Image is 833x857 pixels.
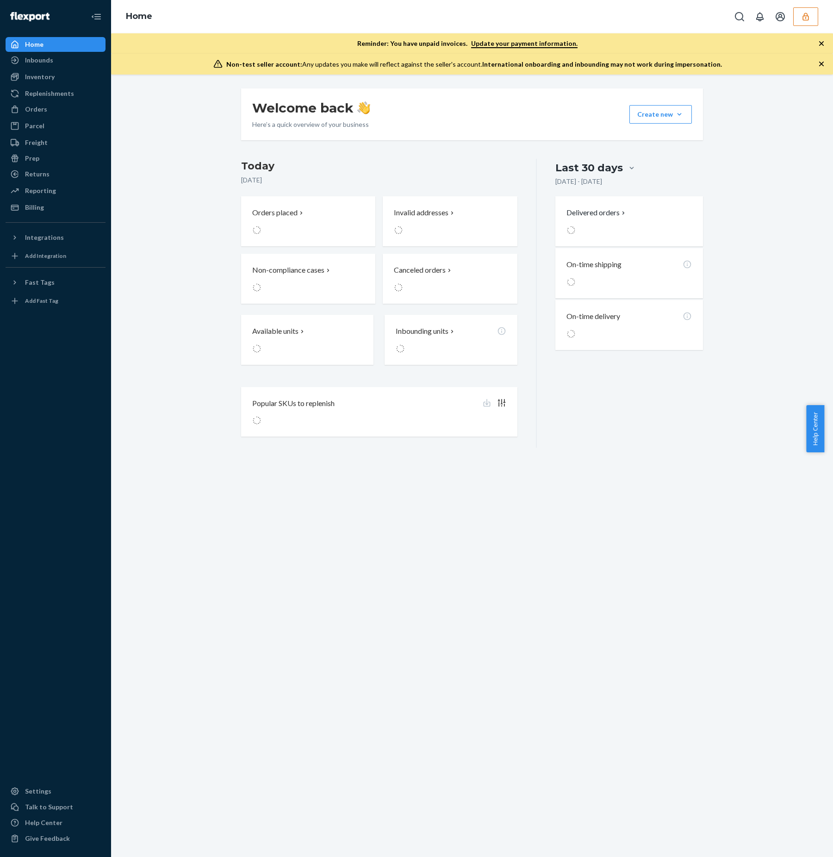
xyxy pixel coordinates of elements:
p: Non-compliance cases [252,265,324,275]
h1: Welcome back [252,100,370,116]
a: Add Fast Tag [6,294,106,308]
button: Close Navigation [87,7,106,26]
div: Replenishments [25,89,74,98]
button: Create new [629,105,692,124]
a: Replenishments [6,86,106,101]
div: Settings [25,787,51,796]
div: Last 30 days [555,161,623,175]
img: Flexport logo [10,12,50,21]
a: Add Integration [6,249,106,263]
a: Inbounds [6,53,106,68]
div: Parcel [25,121,44,131]
button: Open Search Box [730,7,749,26]
p: Popular SKUs to replenish [252,398,335,409]
button: Give Feedback [6,831,106,846]
p: Reminder: You have unpaid invoices. [357,39,578,48]
a: Billing [6,200,106,215]
span: International onboarding and inbounding may not work during impersonation. [482,60,722,68]
a: Returns [6,167,106,181]
p: Canceled orders [394,265,446,275]
a: Inventory [6,69,106,84]
p: On-time delivery [566,311,620,322]
button: Help Center [806,405,824,452]
div: Add Fast Tag [25,297,58,305]
a: Help Center [6,815,106,830]
p: Invalid addresses [394,207,448,218]
div: Orders [25,105,47,114]
a: Home [126,11,152,21]
p: Available units [252,326,298,337]
div: Freight [25,138,48,147]
button: Inbounding units [385,315,517,365]
p: Here’s a quick overview of your business [252,120,370,129]
div: Talk to Support [25,802,73,812]
div: Help Center [25,818,62,827]
button: Non-compliance cases [241,254,375,304]
p: Orders placed [252,207,298,218]
a: Parcel [6,119,106,133]
button: Open notifications [751,7,769,26]
a: Reporting [6,183,106,198]
button: Integrations [6,230,106,245]
div: Reporting [25,186,56,195]
ol: breadcrumbs [118,3,160,30]
p: [DATE] - [DATE] [555,177,602,186]
div: Give Feedback [25,834,70,843]
div: Billing [25,203,44,212]
button: Delivered orders [566,207,627,218]
a: Update your payment information. [471,39,578,48]
div: Any updates you make will reflect against the seller's account. [226,60,722,69]
div: Returns [25,169,50,179]
a: Orders [6,102,106,117]
div: Inventory [25,72,55,81]
button: Orders placed [241,196,375,246]
button: Fast Tags [6,275,106,290]
h3: Today [241,159,517,174]
p: Inbounding units [396,326,448,337]
div: Add Integration [25,252,66,260]
div: Integrations [25,233,64,242]
a: Prep [6,151,106,166]
div: Prep [25,154,39,163]
a: Settings [6,784,106,799]
a: Freight [6,135,106,150]
p: [DATE] [241,175,517,185]
button: Canceled orders [383,254,517,304]
img: hand-wave emoji [357,101,370,114]
div: Inbounds [25,56,53,65]
button: Invalid addresses [383,196,517,246]
button: Talk to Support [6,800,106,814]
div: Home [25,40,44,49]
a: Home [6,37,106,52]
div: Fast Tags [25,278,55,287]
button: Available units [241,315,373,365]
button: Open account menu [771,7,789,26]
p: On-time shipping [566,259,622,270]
span: Non-test seller account: [226,60,302,68]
